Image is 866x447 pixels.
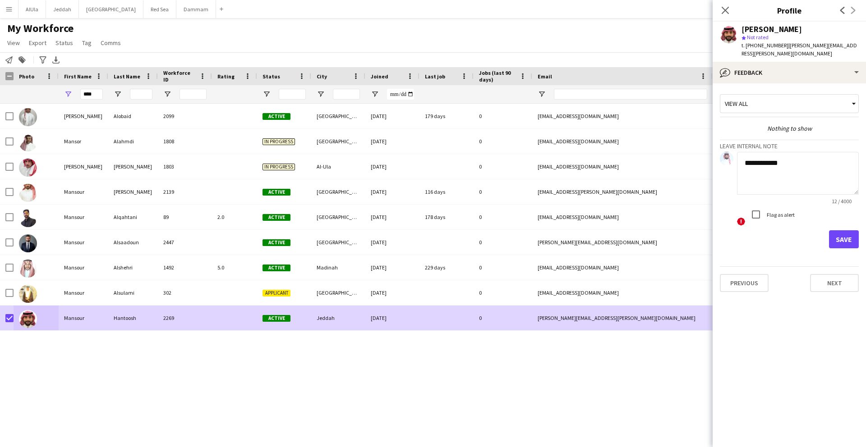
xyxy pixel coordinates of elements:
[130,89,152,100] input: Last Name Filter Input
[19,73,34,80] span: Photo
[474,154,532,179] div: 0
[158,104,212,128] div: 2099
[80,89,103,100] input: First Name Filter Input
[158,280,212,305] div: 302
[52,37,77,49] a: Status
[263,214,290,221] span: Active
[474,280,532,305] div: 0
[311,179,365,204] div: [GEOGRAPHIC_DATA]
[825,198,859,205] span: 12 / 4000
[263,290,290,296] span: Applicant
[333,89,360,100] input: City Filter Input
[7,39,20,47] span: View
[474,255,532,280] div: 0
[532,306,713,330] div: [PERSON_NAME][EMAIL_ADDRESS][PERSON_NAME][DOMAIN_NAME]
[532,129,713,154] div: [EMAIL_ADDRESS][DOMAIN_NAME]
[419,104,474,128] div: 179 days
[317,73,327,80] span: City
[19,108,37,126] img: Mansoor Alobaid
[742,42,857,57] span: | [PERSON_NAME][EMAIL_ADDRESS][PERSON_NAME][DOMAIN_NAME]
[114,73,140,80] span: Last Name
[532,205,713,229] div: [EMAIL_ADDRESS][DOMAIN_NAME]
[365,205,419,229] div: [DATE]
[720,142,859,150] h3: Leave internal note
[78,37,95,49] a: Tag
[311,280,365,305] div: [GEOGRAPHIC_DATA]
[17,55,28,65] app-action-btn: Add to tag
[97,37,124,49] a: Comms
[180,89,207,100] input: Workforce ID Filter Input
[263,113,290,120] span: Active
[46,0,79,18] button: Jeddah
[725,100,748,108] span: View all
[742,25,802,33] div: [PERSON_NAME]
[713,5,866,16] h3: Profile
[371,73,388,80] span: Joined
[176,0,216,18] button: Dammam
[263,73,280,80] span: Status
[737,218,745,226] span: !
[163,90,171,98] button: Open Filter Menu
[419,255,474,280] div: 229 days
[82,39,92,47] span: Tag
[19,310,37,328] img: Mansour Hantoosh
[474,129,532,154] div: 0
[108,104,158,128] div: Alobaid
[765,211,795,218] label: Flag as alert
[59,255,108,280] div: Mansour
[311,306,365,330] div: Jeddah
[532,280,713,305] div: [EMAIL_ADDRESS][DOMAIN_NAME]
[829,230,859,248] button: Save
[212,255,257,280] div: 5.0
[365,230,419,255] div: [DATE]
[108,280,158,305] div: Alsulami
[532,154,713,179] div: [EMAIL_ADDRESS][DOMAIN_NAME]
[387,89,414,100] input: Joined Filter Input
[311,104,365,128] div: [GEOGRAPHIC_DATA]
[474,205,532,229] div: 0
[19,234,37,252] img: Mansour Alsaadoun
[365,280,419,305] div: [DATE]
[217,73,235,80] span: Rating
[747,34,769,41] span: Not rated
[365,179,419,204] div: [DATE]
[108,154,158,179] div: [PERSON_NAME]
[311,129,365,154] div: [GEOGRAPHIC_DATA]
[425,73,445,80] span: Last job
[365,129,419,154] div: [DATE]
[311,255,365,280] div: Madinah
[474,104,532,128] div: 0
[713,62,866,83] div: Feedback
[7,22,74,35] span: My Workforce
[51,55,61,65] app-action-btn: Export XLSX
[263,265,290,271] span: Active
[55,39,73,47] span: Status
[311,154,365,179] div: Al-Ula
[419,179,474,204] div: 116 days
[720,124,859,132] div: Nothing to show
[720,274,769,292] button: Previous
[19,209,37,227] img: Mansour Alqahtani
[59,306,108,330] div: Mansour
[19,260,37,278] img: Mansour Alshehri
[59,104,108,128] div: [PERSON_NAME]
[532,255,713,280] div: [EMAIL_ADDRESS][DOMAIN_NAME]
[108,129,158,154] div: Alahmdi
[19,184,37,202] img: Mansour Albugami
[59,129,108,154] div: Mansor
[419,205,474,229] div: 178 days
[263,189,290,196] span: Active
[158,255,212,280] div: 1492
[37,55,48,65] app-action-btn: Advanced filters
[365,104,419,128] div: [DATE]
[59,280,108,305] div: Mansour
[108,179,158,204] div: [PERSON_NAME]
[365,154,419,179] div: [DATE]
[163,69,196,83] span: Workforce ID
[114,90,122,98] button: Open Filter Menu
[19,159,37,177] img: MANSOUR Al-Rashidi
[59,154,108,179] div: [PERSON_NAME]
[538,90,546,98] button: Open Filter Menu
[158,154,212,179] div: 1803
[19,133,37,151] img: Mansor Alahmdi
